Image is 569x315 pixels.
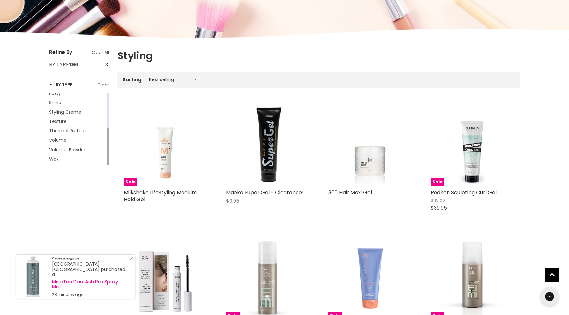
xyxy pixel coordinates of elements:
h1: Styling [117,49,520,63]
span: Sale [124,178,137,186]
span: Volume: Powder [49,146,85,153]
a: 360 Hair Maxi Gel [328,189,372,196]
span: Volume [49,137,67,143]
a: Redken Sculpting Curl Gel [431,189,497,196]
iframe: Gorgias live chat messenger [537,285,563,309]
img: Milkshake LifeStyling Medium Hold Gel [124,103,207,186]
img: Maeko Super Gel - Clearance! [244,103,291,186]
a: Maeko Super Gel - Clearance! [226,103,309,186]
a: 360 Hair Maxi Gel [328,103,411,186]
a: MineTan Dark Ash Pro Spray Mist [52,279,129,289]
span: Shine [49,99,61,106]
img: Redken Sculpting Curl Gel [431,103,513,186]
a: Texture [49,118,106,125]
span: By Type [49,61,69,68]
a: Close Notification [127,256,133,263]
span: $39.95 [431,204,447,212]
a: Maeko Super Gel - Clearance! [226,189,304,196]
a: Volume: Powder [49,146,106,153]
small: 28 minutes ago [52,292,129,297]
span: : [49,61,80,68]
span: Sale [431,178,444,186]
label: Sorting [122,77,142,82]
a: Visit product page [16,255,49,299]
a: Shine [49,99,106,106]
a: Milkshake LifeStyling Medium Hold GelSale [124,103,207,186]
span: $45.00 [431,197,445,203]
a: By Type: Gel [49,61,109,68]
a: Thermal Protect [49,127,106,134]
div: Someone in [GEOGRAPHIC_DATA], [GEOGRAPHIC_DATA] purchased a [52,256,129,297]
span: Wax [49,156,59,162]
span: Texture [49,118,67,125]
img: 360 Hair Maxi Gel [339,103,401,186]
a: Clear All [92,49,109,56]
a: Styling Creme [49,108,106,115]
a: Volume [49,137,106,144]
strong: Gel [70,61,80,68]
span: $9.95 [226,197,239,205]
span: Styling Creme [49,109,81,115]
a: Wax [49,155,106,163]
span: Thermal Protect [49,127,86,134]
a: Redken Sculpting Curl GelSale [431,103,513,186]
svg: Close Icon [130,256,133,260]
h3: By Type [49,81,72,88]
span: Refine By [49,48,72,56]
a: Clear [97,81,109,89]
a: Milkshake LifeStyling Medium Hold Gel [124,189,197,203]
